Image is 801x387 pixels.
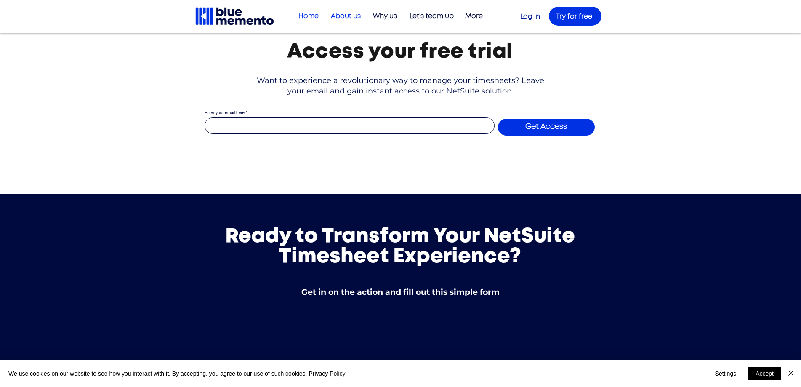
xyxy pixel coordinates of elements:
[205,111,495,115] label: Enter your email here
[520,13,540,20] a: Log in
[786,367,796,380] button: Close
[525,122,567,132] span: Get Access
[461,9,487,23] p: More
[748,367,781,380] button: Accept
[194,6,275,26] img: Blue Memento black logo
[556,13,592,20] span: Try for free
[365,9,401,23] a: Why us
[291,9,487,23] nav: Site
[498,119,595,136] button: Get Access
[309,370,345,377] a: Privacy Policy
[549,7,601,26] a: Try for free
[405,9,458,23] p: Let's team up
[323,9,365,23] a: About us
[351,144,449,170] iframe: reCAPTCHA
[708,367,744,380] button: Settings
[225,226,575,267] span: Ready to Transform Your NetSuite Timesheet Experience?
[786,368,796,378] img: Close
[257,76,544,96] span: Want to experience a revolutionary way to manage your timesheets? Leave your email and gain insta...
[301,287,500,297] span: Get in on the action and fill out this simple form
[287,42,513,62] span: Access your free trial
[327,9,365,23] p: About us
[401,9,458,23] a: Let's team up
[291,9,323,23] a: Home
[294,9,323,23] p: Home
[8,370,346,377] span: We use cookies on our website to see how you interact with it. By accepting, you agree to our use...
[369,9,401,23] p: Why us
